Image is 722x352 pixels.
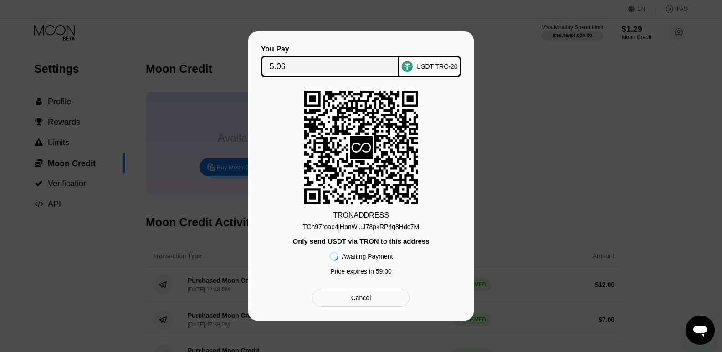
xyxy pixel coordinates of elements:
div: TCh97roae4jHpnW...J78pkRP4g8Hdc7M [303,219,419,230]
div: TRON ADDRESS [333,211,389,219]
div: Cancel [351,294,371,302]
div: Awaiting Payment [342,253,393,260]
div: Price expires in [330,268,392,275]
div: You PayUSDT TRC-20 [262,45,460,77]
iframe: Button to launch messaging window [686,316,715,345]
div: Only send USDT via TRON to this address [292,237,429,245]
div: Cancel [312,289,410,307]
div: USDT TRC-20 [416,63,458,70]
div: You Pay [261,45,400,53]
div: TCh97roae4jHpnW...J78pkRP4g8Hdc7M [303,223,419,230]
span: 59 : 00 [376,268,392,275]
